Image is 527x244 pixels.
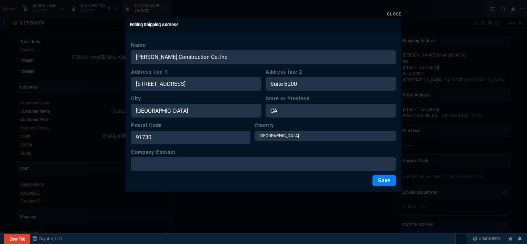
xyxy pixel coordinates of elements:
a: Create Item [470,234,503,244]
label: State or Province [266,95,396,102]
button: Save [372,175,396,186]
label: City [131,95,261,102]
label: Name [131,41,396,49]
label: Address line 1 [131,68,261,76]
label: Country [255,122,396,129]
label: Company Contact [131,149,396,156]
label: Address line 2 [266,68,396,76]
a: msbcCompanyName [30,236,64,242]
label: Postal Code [131,122,250,129]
